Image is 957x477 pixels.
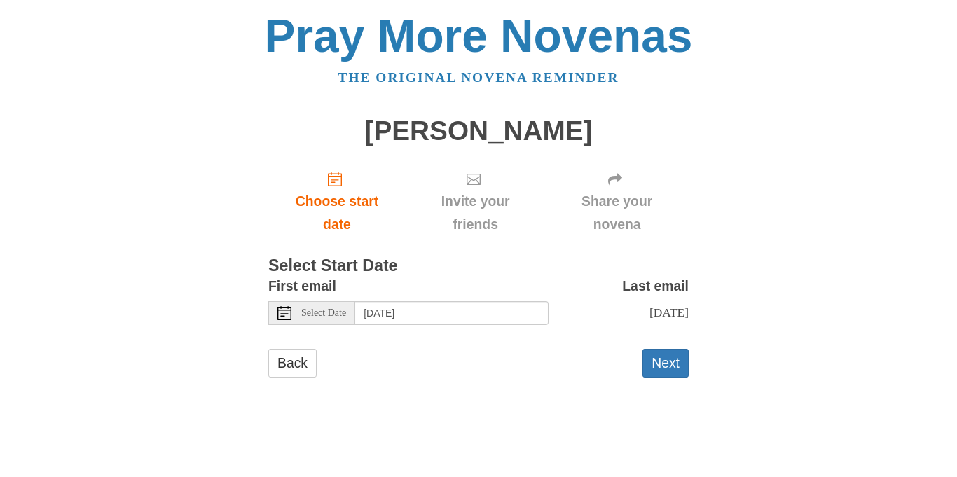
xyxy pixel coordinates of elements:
a: Choose start date [268,160,406,243]
a: Back [268,349,317,378]
h1: [PERSON_NAME] [268,116,689,146]
h3: Select Start Date [268,257,689,275]
span: Invite your friends [420,190,531,236]
span: Choose start date [282,190,392,236]
span: Share your novena [559,190,675,236]
a: The original novena reminder [338,70,619,85]
label: First email [268,275,336,298]
button: Next [642,349,689,378]
div: Click "Next" to confirm your start date first. [406,160,545,243]
a: Pray More Novenas [265,10,693,62]
span: [DATE] [649,305,689,319]
span: Select Date [301,308,346,318]
div: Click "Next" to confirm your start date first. [545,160,689,243]
label: Last email [622,275,689,298]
